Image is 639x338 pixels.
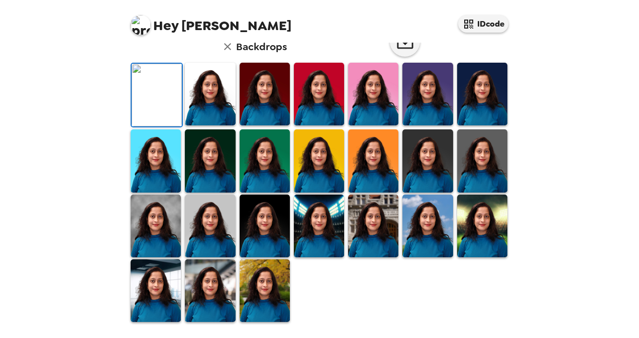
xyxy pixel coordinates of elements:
span: Hey [153,17,178,35]
h6: Backdrops [236,39,287,55]
span: [PERSON_NAME] [131,10,291,33]
button: IDcode [458,15,508,33]
img: Original [132,64,182,126]
img: profile pic [131,15,151,35]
